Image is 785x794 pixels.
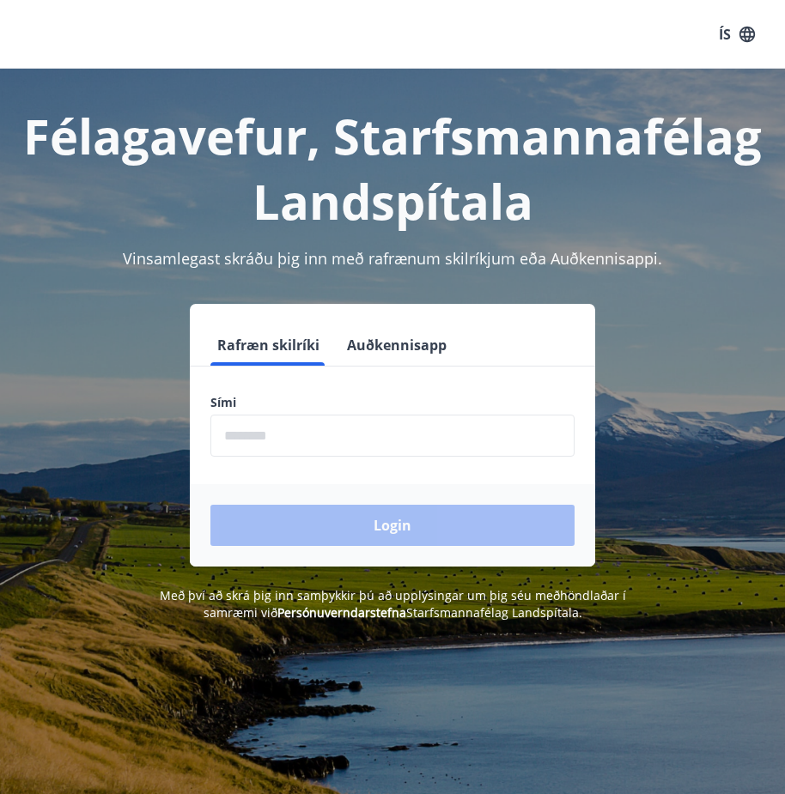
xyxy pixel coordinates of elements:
[21,103,764,233] h1: Félagavefur, Starfsmannafélag Landspítala
[123,248,662,269] span: Vinsamlegast skráðu þig inn með rafrænum skilríkjum eða Auðkennisappi.
[709,19,764,50] button: ÍS
[210,394,575,411] label: Sími
[277,604,406,621] a: Persónuverndarstefna
[160,587,626,621] span: Með því að skrá þig inn samþykkir þú að upplýsingar um þig séu meðhöndlaðar í samræmi við Starfsm...
[210,324,326,366] button: Rafræn skilríki
[340,324,453,366] button: Auðkennisapp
